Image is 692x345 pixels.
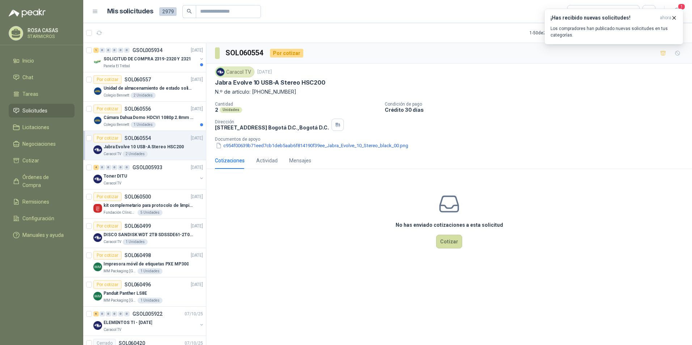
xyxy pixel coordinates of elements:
[22,123,49,131] span: Licitaciones
[131,122,156,128] div: 1 Unidades
[191,223,203,230] p: [DATE]
[132,165,163,170] p: GSOL005933
[104,180,121,186] p: Caracol TV
[104,151,121,157] p: Caracol TV
[138,268,163,274] div: 1 Unidades
[138,298,163,303] div: 1 Unidades
[124,165,130,170] div: 0
[215,137,689,142] p: Documentos de apoyo
[93,311,99,316] div: 6
[104,327,121,333] p: Caracol TV
[22,173,68,189] span: Órdenes de Compra
[125,106,151,111] p: SOL060556
[215,119,329,124] p: Dirección
[185,311,203,318] p: 07/10/25
[118,165,123,170] div: 0
[100,165,105,170] div: 0
[104,202,194,209] p: kit complemetario para protocolo de limpieza
[22,107,47,115] span: Solicitudes
[93,263,102,271] img: Company Logo
[93,204,102,213] img: Company Logo
[118,48,123,53] div: 0
[104,319,152,326] p: ELEMENTOS TI - [DATE]
[289,157,311,165] div: Mensajes
[104,261,189,268] p: Impresora móvil de etiquetas PXE MP300
[83,189,206,219] a: Por cotizarSOL060500[DATE] Company Logokit complemetario para protocolo de limpiezaFundación Clín...
[83,72,206,102] a: Por cotizarSOL060557[DATE] Company LogoUnidad de almacenamiento de estado solido Marca SK hynix [...
[572,8,587,16] div: Todas
[670,5,683,18] button: 1
[123,239,148,245] div: 1 Unidades
[104,173,127,180] p: Toner DITU
[104,210,136,216] p: Fundación Clínica Shaio
[93,292,102,301] img: Company Logo
[125,223,151,229] p: SOL060499
[9,104,75,118] a: Solicitudes
[9,71,75,84] a: Chat
[124,48,130,53] div: 0
[125,136,151,141] p: SOL060554
[104,268,136,274] p: MM Packaging [GEOGRAPHIC_DATA]
[215,67,254,77] div: Caracol TV
[215,157,245,165] div: Cotizaciones
[191,106,203,112] p: [DATE]
[28,34,73,39] p: STARMICROS
[22,214,54,222] span: Configuración
[215,142,409,149] button: c954f00639b71eed7cb1deb5aab6f814190f39ee_Jabra_Evolve_10_Stereo_black_00.png
[100,48,105,53] div: 0
[9,9,46,17] img: Logo peakr
[93,134,122,142] div: Por cotizar
[104,231,194,238] p: DISCO SANDISK WDT 2TB SDSSDE61-2T00-G25
[257,69,272,76] p: [DATE]
[100,311,105,316] div: 0
[191,164,203,171] p: [DATE]
[93,251,122,260] div: Por cotizar
[191,47,203,54] p: [DATE]
[83,248,206,277] a: Por cotizarSOL060498[DATE] Company LogoImpresora móvil de etiquetas PXE MP300MM Packaging [GEOGRA...
[118,311,123,316] div: 0
[93,46,204,69] a: 1 0 0 0 0 0 GSOL005934[DATE] Company LogoSOLICITUD DE COMPRA 2319-2320 Y 2321Panela El Trébol
[93,105,122,113] div: Por cotizar
[104,239,121,245] p: Caracol TV
[529,27,577,39] div: 1 - 50 de 2984
[107,6,153,17] h1: Mis solicitudes
[125,253,151,258] p: SOL060498
[28,28,73,33] p: ROSA CASAS
[138,210,163,216] div: 5 Unidades
[22,231,64,239] span: Manuales y ayuda
[660,15,671,21] span: ahora
[93,310,204,333] a: 6 0 0 0 0 0 GSOL00592207/10/25 Company LogoELEMENTOS TI - [DATE]Caracol TV
[225,47,264,59] h3: SOL060554
[22,198,49,206] span: Remisiones
[104,56,191,63] p: SOLICITUD DE COMPRA 2319-2320 Y 2321
[215,124,329,131] p: [STREET_ADDRESS] Bogotá D.C. , Bogotá D.C.
[104,93,129,98] p: Colegio Bennett
[215,107,218,113] p: 2
[125,194,151,199] p: SOL060500
[191,76,203,83] p: [DATE]
[9,228,75,242] a: Manuales y ayuda
[220,107,242,113] div: Unidades
[83,219,206,248] a: Por cotizarSOL060499[DATE] Company LogoDISCO SANDISK WDT 2TB SDSSDE61-2T00-G25Caracol TV1 Unidades
[544,9,683,44] button: ¡Has recibido nuevas solicitudes!ahora Los compradores han publicado nuevas solicitudes en tus ca...
[678,3,685,10] span: 1
[93,145,102,154] img: Company Logo
[112,48,117,53] div: 0
[93,175,102,183] img: Company Logo
[104,85,194,92] p: Unidad de almacenamiento de estado solido Marca SK hynix [DATE] NVMe 256GB HFM256GDJTNG-8310A M.2...
[191,193,203,200] p: [DATE]
[256,157,278,165] div: Actividad
[215,102,379,107] p: Cantidad
[9,54,75,68] a: Inicio
[93,321,102,330] img: Company Logo
[106,48,111,53] div: 0
[187,9,192,14] span: search
[125,282,151,287] p: SOL060496
[83,131,206,160] a: Por cotizarSOL060554[DATE] Company LogoJabra Evolve 10 USB-A Stereo HSC200Caracol TV2 Unidades
[93,222,122,230] div: Por cotizar
[191,252,203,259] p: [DATE]
[215,79,325,86] p: Jabra Evolve 10 USB-A Stereo HSC200
[159,7,177,16] span: 2979
[106,311,111,316] div: 0
[124,311,130,316] div: 0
